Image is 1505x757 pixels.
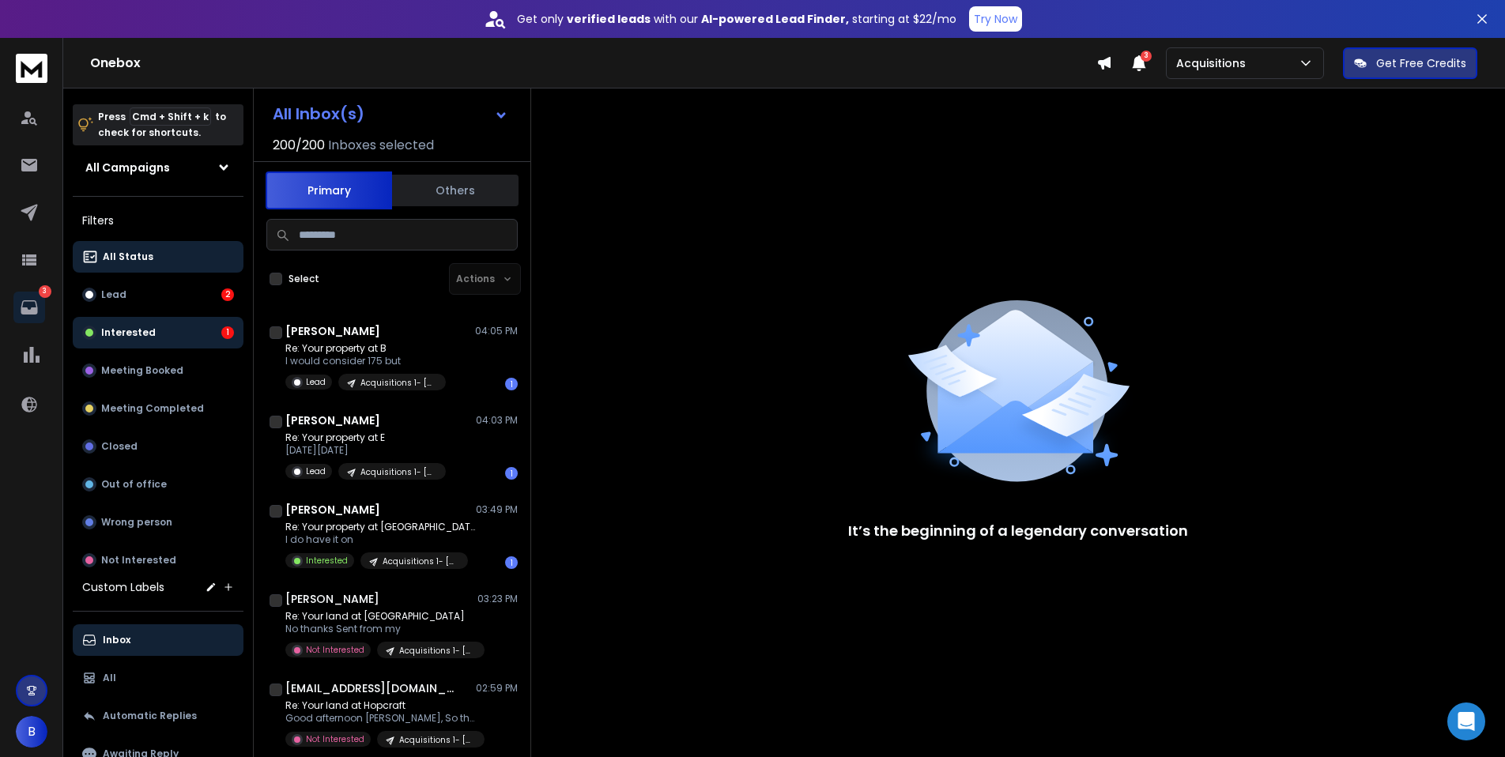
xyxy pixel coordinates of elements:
p: Lead [101,288,126,301]
p: Out of office [101,478,167,491]
p: Automatic Replies [103,710,197,722]
button: Meeting Completed [73,393,243,424]
p: Wrong person [101,516,172,529]
p: Lead [306,376,326,388]
span: 200 / 200 [273,136,325,155]
a: 3 [13,292,45,323]
button: Wrong person [73,507,243,538]
h1: All Campaigns [85,160,170,175]
p: Lead [306,465,326,477]
h3: Inboxes selected [328,136,434,155]
p: 03:49 PM [476,503,518,516]
button: All [73,662,243,694]
p: 04:05 PM [475,325,518,337]
p: Re: Your property at B [285,342,446,355]
div: 1 [505,556,518,569]
p: Press to check for shortcuts. [98,109,226,141]
p: Acquisitions [1176,55,1252,71]
p: [DATE][DATE] [285,444,446,457]
button: Lead2 [73,279,243,311]
strong: verified leads [567,11,651,27]
button: Out of office [73,469,243,500]
p: Re: Your property at [GEOGRAPHIC_DATA] [285,521,475,533]
p: 04:03 PM [476,414,518,427]
p: Get Free Credits [1376,55,1466,71]
button: Primary [266,171,392,209]
img: logo [16,54,47,83]
strong: AI-powered Lead Finder, [701,11,849,27]
p: 03:23 PM [477,593,518,605]
button: Inbox [73,624,243,656]
button: All Status [73,241,243,273]
button: Get Free Credits [1343,47,1477,79]
p: No thanks Sent from my [285,623,475,635]
button: B [16,716,47,748]
p: Interested [306,555,348,567]
label: Select [289,273,319,285]
button: Try Now [969,6,1022,32]
div: 1 [221,326,234,339]
button: Automatic Replies [73,700,243,732]
p: 02:59 PM [476,682,518,695]
h1: [EMAIL_ADDRESS][DOMAIN_NAME] [285,680,459,696]
span: 3 [1141,51,1152,62]
h1: [PERSON_NAME] [285,412,380,428]
p: All [103,672,116,684]
p: Acquisitions 1- [US_STATE] [399,645,475,657]
h3: Filters [73,209,243,232]
p: Re: Your land at Hopcraft [285,699,475,712]
p: Meeting Booked [101,364,183,377]
h1: [PERSON_NAME] [285,502,380,518]
button: Meeting Booked [73,355,243,386]
div: 2 [221,288,234,301]
p: Try Now [974,11,1017,27]
p: I would consider 175 but [285,355,446,367]
button: All Campaigns [73,152,243,183]
p: Not Interested [306,733,364,745]
p: Closed [101,440,138,453]
p: Not Interested [306,644,364,656]
button: Others [392,173,519,208]
p: Get only with our starting at $22/mo [517,11,956,27]
button: Not Interested [73,544,243,576]
p: I do have it on [285,533,475,546]
p: All Status [103,250,153,263]
p: Meeting Completed [101,402,204,415]
h1: [PERSON_NAME] [285,591,379,607]
p: Acquisitions 1- [US_STATE] [360,377,436,389]
h3: Custom Labels [82,579,164,595]
div: Open Intercom Messenger [1447,702,1485,740]
h1: All Inbox(s) [273,106,364,122]
p: Acquisitions 1- [US_STATE] [383,556,458,567]
p: Interested [101,326,156,339]
div: 1 [505,467,518,480]
button: Interested1 [73,317,243,348]
p: Acquisitions 1- [US_STATE] [360,466,436,478]
div: 1 [505,378,518,390]
p: Inbox [103,634,130,646]
h1: [PERSON_NAME] [285,323,380,339]
p: Acquisitions 1- [US_STATE] [399,734,475,746]
p: 3 [39,285,51,298]
p: Re: Your land at [GEOGRAPHIC_DATA] [285,610,475,623]
button: Closed [73,431,243,462]
p: It’s the beginning of a legendary conversation [848,520,1188,542]
button: All Inbox(s) [260,98,521,130]
p: Good afternoon [PERSON_NAME], So there are [285,712,475,725]
p: Not Interested [101,554,176,567]
h1: Onebox [90,54,1096,73]
span: Cmd + Shift + k [130,107,211,126]
p: Re: Your property at E [285,431,446,444]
